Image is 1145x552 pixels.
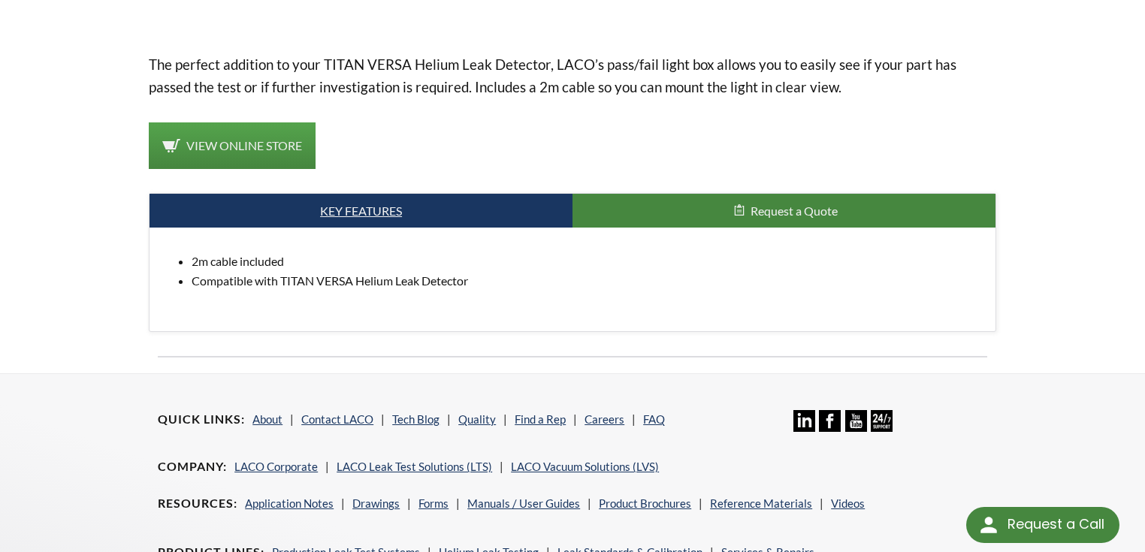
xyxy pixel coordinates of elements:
div: Request a Call [1008,507,1104,541]
a: Quality [458,412,496,426]
a: Contact LACO [301,412,373,426]
span: View Online Store [186,138,302,152]
a: Tech Blog [392,412,440,426]
a: Drawings [352,496,400,510]
p: The perfect addition to your TITAN VERSA Helium Leak Detector, LACO’s pass/fail light box allows ... [149,53,996,98]
span: Request a Quote [751,204,838,218]
a: Product Brochures [599,496,691,510]
h4: Resources [158,496,237,511]
a: FAQ [643,412,665,426]
h4: Quick Links [158,412,245,427]
div: Request a Call [966,507,1119,543]
a: About [252,412,282,426]
a: LACO Vacuum Solutions (LVS) [511,460,659,473]
a: LACO Corporate [234,460,318,473]
img: 24/7 Support Icon [871,410,893,432]
a: Careers [585,412,624,426]
a: Application Notes [245,496,334,510]
a: Key Features [150,194,572,228]
a: Find a Rep [515,412,566,426]
a: View Online Store [149,122,316,169]
a: Reference Materials [710,496,812,510]
a: Manuals / User Guides [467,496,580,510]
button: Request a Quote [572,194,995,228]
li: Compatible with TITAN VERSA Helium Leak Detector [192,271,983,291]
img: round button [977,513,1001,537]
a: 24/7 Support [871,421,893,434]
a: LACO Leak Test Solutions (LTS) [337,460,492,473]
h4: Company [158,459,227,475]
a: Videos [831,496,865,510]
li: 2m cable included [192,252,983,271]
a: Forms [418,496,449,510]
